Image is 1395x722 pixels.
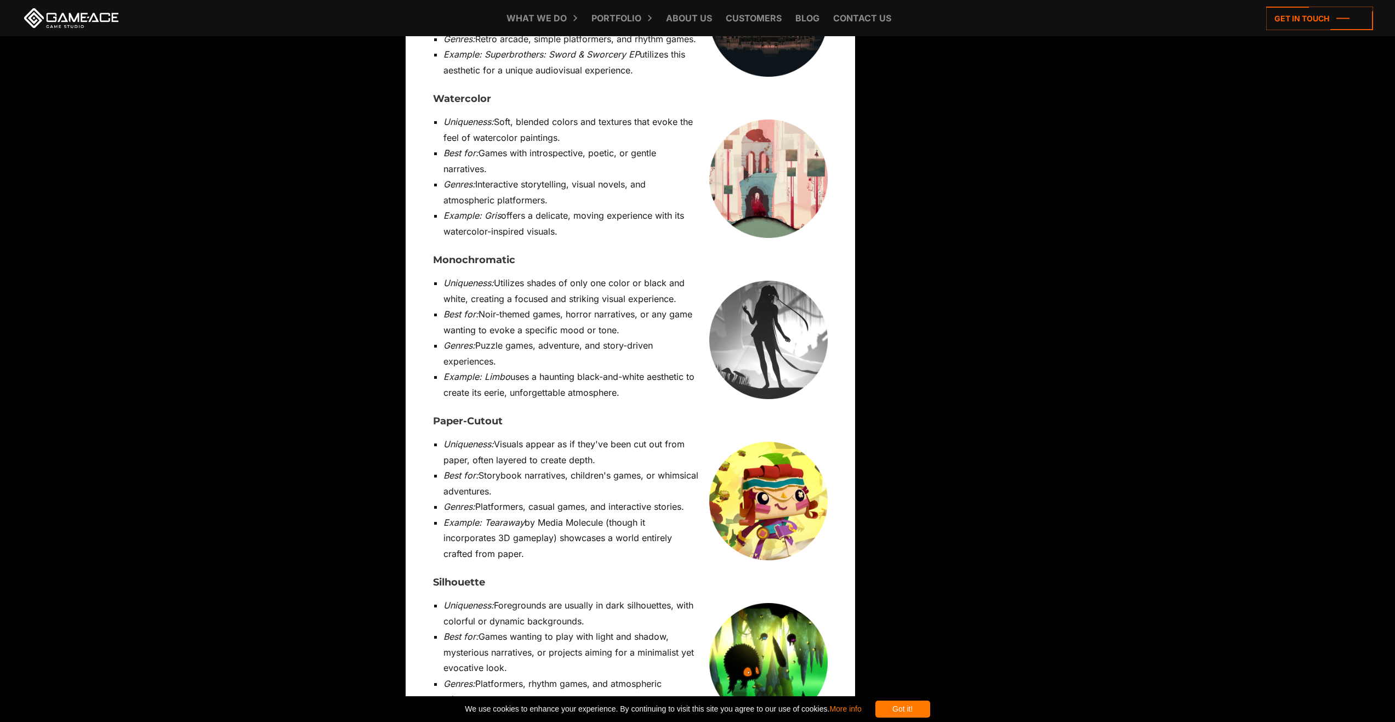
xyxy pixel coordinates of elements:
[443,49,482,60] em: Example:
[443,116,494,127] em: Uniqueness:
[709,603,828,721] img: video game art styles
[709,442,828,560] img: video game art styles
[1266,7,1373,30] a: Get in touch
[709,120,828,238] img: video game art styles
[443,114,828,145] li: Soft, blended colors and textures that evoke the feel of watercolor paintings.
[443,309,479,320] em: Best for:
[443,371,482,382] em: Example:
[443,47,828,78] li: utilizes this aesthetic for a unique audiovisual experience.
[485,517,525,528] em: Tearaway
[443,436,828,468] li: Visuals appear as if they've been cut out from paper, often layered to create depth.
[465,701,861,718] span: We use cookies to enhance your experience. By continuing to visit this site you agree to our use ...
[443,306,828,338] li: Noir-themed games, horror narratives, or any game wanting to evoke a specific mood or tone.
[443,631,479,642] em: Best for:
[443,177,828,208] li: Interactive storytelling, visual novels, and atmospheric platformers.
[443,338,828,369] li: Puzzle games, adventure, and story-driven experiences.
[443,31,828,47] li: Retro arcade, simple platformers, and rhythm games.
[443,517,482,528] em: Example:
[485,371,510,382] em: Limbo
[443,629,828,675] li: Games wanting to play with light and shadow, mysterious narratives, or projects aiming for a mini...
[443,33,475,44] em: Genres:
[443,439,494,450] em: Uniqueness:
[443,600,494,611] em: Uniqueness:
[433,255,828,266] h3: Monochromatic
[443,340,475,351] em: Genres:
[443,468,828,499] li: Storybook narratives, children's games, or whimsical adventures.
[829,704,861,713] a: More info
[443,515,828,561] li: by Media Molecule (though it incorporates 3D gameplay) showcases a world entirely crafted from pa...
[443,277,494,288] em: Uniqueness:
[443,210,482,221] em: Example:
[443,275,828,306] li: Utilizes shades of only one color or black and white, creating a focused and striking visual expe...
[709,281,828,399] img: video game art styles
[433,94,828,105] h3: Watercolor
[443,145,828,177] li: Games with introspective, poetic, or gentle narratives.
[443,678,475,689] em: Genres:
[443,147,479,158] em: Best for:
[443,179,475,190] em: Genres:
[433,416,828,427] h3: Paper-Cutout
[485,210,501,221] em: Gris
[433,577,828,588] h3: Silhouette
[443,470,479,481] em: Best for:
[443,501,475,512] em: Genres:
[443,598,828,629] li: Foregrounds are usually in dark silhouettes, with colorful or dynamic backgrounds.
[443,369,828,400] li: uses a haunting black-and-white aesthetic to create its eerie, unforgettable atmosphere.
[443,676,828,707] li: Platformers, rhythm games, and atmospheric adventures.
[875,701,930,718] div: Got it!
[485,49,640,60] em: Superbrothers: Sword & Sworcery EP
[443,499,828,514] li: Platformers, casual games, and interactive stories.
[443,208,828,239] li: offers a delicate, moving experience with its watercolor-inspired visuals.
